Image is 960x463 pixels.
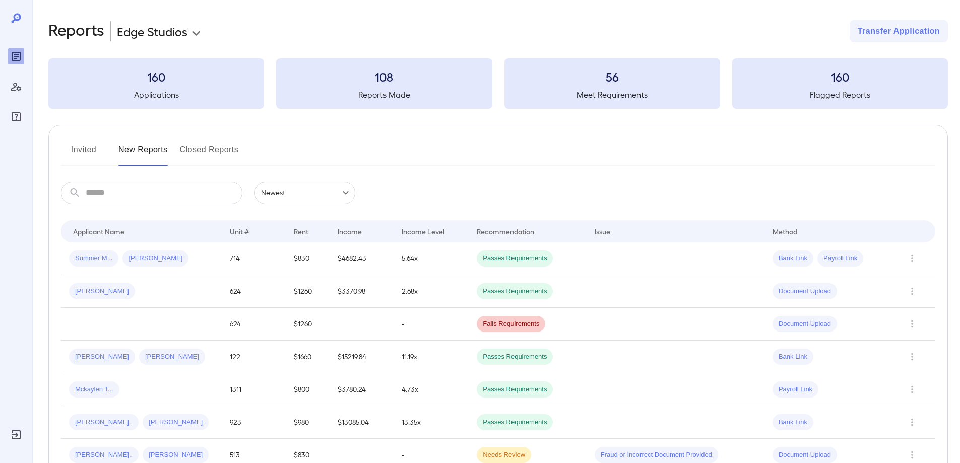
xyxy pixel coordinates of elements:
span: Payroll Link [817,254,863,263]
div: Rent [294,225,310,237]
div: Issue [595,225,611,237]
span: [PERSON_NAME].. [69,418,139,427]
td: 5.64x [394,242,469,275]
td: 1311 [222,373,286,406]
button: Row Actions [904,447,920,463]
span: Passes Requirements [477,287,553,296]
td: $1260 [286,275,330,308]
h5: Flagged Reports [732,89,948,101]
td: $3780.24 [330,373,394,406]
span: Passes Requirements [477,385,553,394]
td: 624 [222,308,286,341]
h3: 160 [48,69,264,85]
div: Manage Users [8,79,24,95]
td: $980 [286,406,330,439]
div: Unit # [230,225,249,237]
td: 624 [222,275,286,308]
button: Row Actions [904,250,920,267]
td: 4.73x [394,373,469,406]
td: 714 [222,242,286,275]
td: $15219.84 [330,341,394,373]
h3: 160 [732,69,948,85]
td: 13.35x [394,406,469,439]
td: $830 [286,242,330,275]
span: [PERSON_NAME].. [69,450,139,460]
div: Newest [254,182,355,204]
div: Log Out [8,427,24,443]
button: Invited [61,142,106,166]
span: Bank Link [773,254,813,263]
span: [PERSON_NAME] [143,450,209,460]
span: Payroll Link [773,385,818,394]
span: [PERSON_NAME] [69,287,135,296]
span: Summer M... [69,254,118,263]
h5: Applications [48,89,264,101]
div: Method [773,225,797,237]
span: Fails Requirements [477,319,545,329]
div: Income Level [402,225,444,237]
td: $800 [286,373,330,406]
span: Document Upload [773,319,837,329]
div: Applicant Name [73,225,124,237]
summary: 160Applications108Reports Made56Meet Requirements160Flagged Reports [48,58,948,109]
button: Transfer Application [850,20,948,42]
button: Row Actions [904,414,920,430]
p: Edge Studios [117,23,187,39]
button: Row Actions [904,381,920,398]
span: Bank Link [773,352,813,362]
span: Passes Requirements [477,418,553,427]
button: Row Actions [904,316,920,332]
td: 122 [222,341,286,373]
span: [PERSON_NAME] [122,254,188,263]
button: New Reports [118,142,168,166]
span: Bank Link [773,418,813,427]
span: Fraud or Incorrect Document Provided [595,450,718,460]
h3: 108 [276,69,492,85]
span: Document Upload [773,287,837,296]
span: Passes Requirements [477,352,553,362]
td: $1660 [286,341,330,373]
button: Row Actions [904,283,920,299]
h2: Reports [48,20,104,42]
td: 11.19x [394,341,469,373]
h5: Meet Requirements [504,89,720,101]
button: Row Actions [904,349,920,365]
span: [PERSON_NAME] [69,352,135,362]
div: FAQ [8,109,24,125]
td: 923 [222,406,286,439]
span: Passes Requirements [477,254,553,263]
h3: 56 [504,69,720,85]
div: Income [338,225,362,237]
td: 2.68x [394,275,469,308]
div: Reports [8,48,24,64]
div: Recommendation [477,225,534,237]
button: Closed Reports [180,142,239,166]
h5: Reports Made [276,89,492,101]
td: $4682.43 [330,242,394,275]
span: [PERSON_NAME] [139,352,205,362]
span: Document Upload [773,450,837,460]
td: $3370.98 [330,275,394,308]
td: - [394,308,469,341]
td: $13085.04 [330,406,394,439]
span: [PERSON_NAME] [143,418,209,427]
span: Needs Review [477,450,531,460]
span: Mckaylen T... [69,385,119,394]
td: $1260 [286,308,330,341]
